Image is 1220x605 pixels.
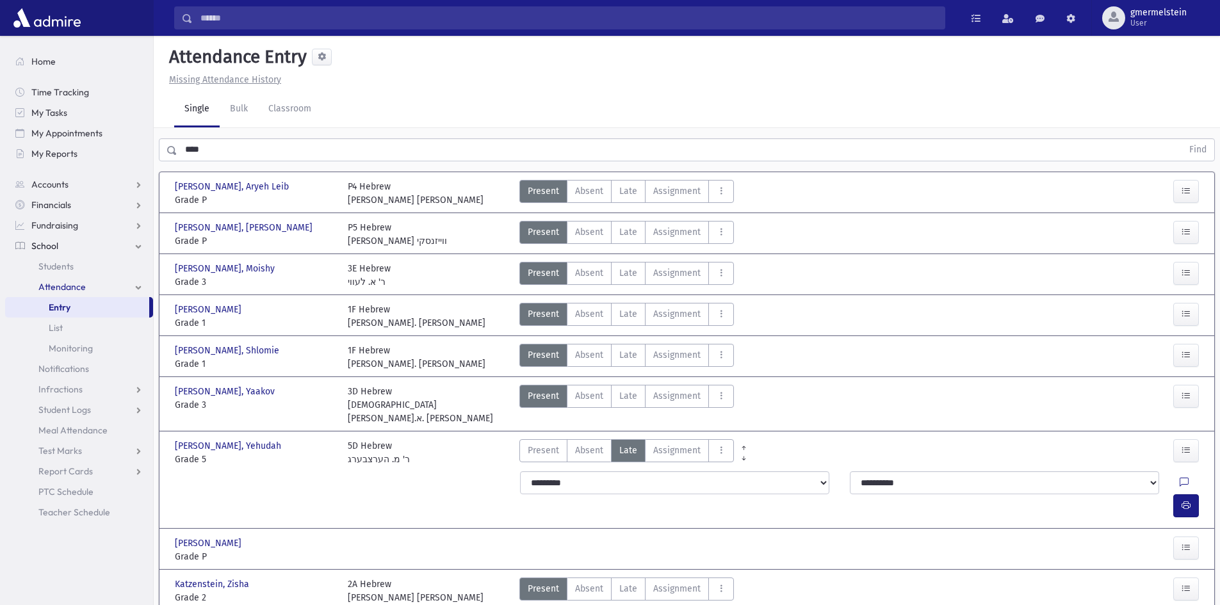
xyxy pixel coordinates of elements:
[38,281,86,293] span: Attendance
[5,123,153,143] a: My Appointments
[5,338,153,359] a: Monitoring
[528,582,559,595] span: Present
[619,266,637,280] span: Late
[528,307,559,321] span: Present
[528,444,559,457] span: Present
[31,179,69,190] span: Accounts
[5,82,153,102] a: Time Tracking
[5,277,153,297] a: Attendance
[31,127,102,139] span: My Appointments
[348,577,484,604] div: 2A Hebrew [PERSON_NAME] [PERSON_NAME]
[348,439,410,466] div: 5D Hebrew ר' מ. הערצבערג
[5,215,153,236] a: Fundraising
[5,256,153,277] a: Students
[10,5,84,31] img: AdmirePro
[38,383,83,395] span: Infractions
[1130,8,1187,18] span: gmermelstein
[38,404,91,415] span: Student Logs
[519,344,734,371] div: AttTypes
[619,348,637,362] span: Late
[619,389,637,403] span: Late
[38,424,108,436] span: Meal Attendance
[175,316,335,330] span: Grade 1
[5,236,153,256] a: School
[528,389,559,403] span: Present
[175,234,335,248] span: Grade P
[174,92,220,127] a: Single
[38,261,74,272] span: Students
[619,184,637,198] span: Late
[519,262,734,289] div: AttTypes
[38,465,93,477] span: Report Cards
[175,591,335,604] span: Grade 2
[49,322,63,334] span: List
[348,344,485,371] div: 1F Hebrew [PERSON_NAME]. [PERSON_NAME]
[5,420,153,440] a: Meal Attendance
[38,486,94,497] span: PTC Schedule
[31,56,56,67] span: Home
[49,343,93,354] span: Monitoring
[31,107,67,118] span: My Tasks
[653,184,701,198] span: Assignment
[38,363,89,375] span: Notifications
[653,307,701,321] span: Assignment
[348,262,391,289] div: 3E Hebrew ר' א. לעווי
[220,92,258,127] a: Bulk
[5,440,153,461] a: Test Marks
[31,199,71,211] span: Financials
[175,180,291,193] span: [PERSON_NAME], Aryeh Leib
[169,74,281,85] u: Missing Attendance History
[5,379,153,399] a: Infractions
[175,385,277,398] span: [PERSON_NAME], Yaakov
[528,184,559,198] span: Present
[31,220,78,231] span: Fundraising
[49,302,70,313] span: Entry
[5,318,153,338] a: List
[5,51,153,72] a: Home
[175,221,315,234] span: [PERSON_NAME], [PERSON_NAME]
[175,193,335,207] span: Grade P
[348,303,485,330] div: 1F Hebrew [PERSON_NAME]. [PERSON_NAME]
[348,180,484,207] div: P4 Hebrew [PERSON_NAME] [PERSON_NAME]
[175,303,244,316] span: [PERSON_NAME]
[175,439,284,453] span: [PERSON_NAME], Yehudah
[619,225,637,239] span: Late
[348,221,447,248] div: P5 Hebrew [PERSON_NAME] ווייזנסקי
[5,481,153,502] a: PTC Schedule
[575,582,603,595] span: Absent
[519,577,734,604] div: AttTypes
[31,148,77,159] span: My Reports
[175,536,244,550] span: [PERSON_NAME]
[31,86,89,98] span: Time Tracking
[653,348,701,362] span: Assignment
[175,275,335,289] span: Grade 3
[653,266,701,280] span: Assignment
[5,399,153,420] a: Student Logs
[519,221,734,248] div: AttTypes
[175,453,335,466] span: Grade 5
[519,385,734,425] div: AttTypes
[528,348,559,362] span: Present
[5,102,153,123] a: My Tasks
[653,225,701,239] span: Assignment
[519,303,734,330] div: AttTypes
[175,344,282,357] span: [PERSON_NAME], Shlomie
[575,444,603,457] span: Absent
[575,184,603,198] span: Absent
[619,307,637,321] span: Late
[519,439,734,466] div: AttTypes
[619,444,637,457] span: Late
[5,297,149,318] a: Entry
[519,180,734,207] div: AttTypes
[175,357,335,371] span: Grade 1
[164,46,307,68] h5: Attendance Entry
[5,461,153,481] a: Report Cards
[575,225,603,239] span: Absent
[5,359,153,379] a: Notifications
[175,262,277,275] span: [PERSON_NAME], Moishy
[1182,139,1214,161] button: Find
[575,266,603,280] span: Absent
[175,550,335,563] span: Grade P
[38,506,110,518] span: Teacher Schedule
[653,444,701,457] span: Assignment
